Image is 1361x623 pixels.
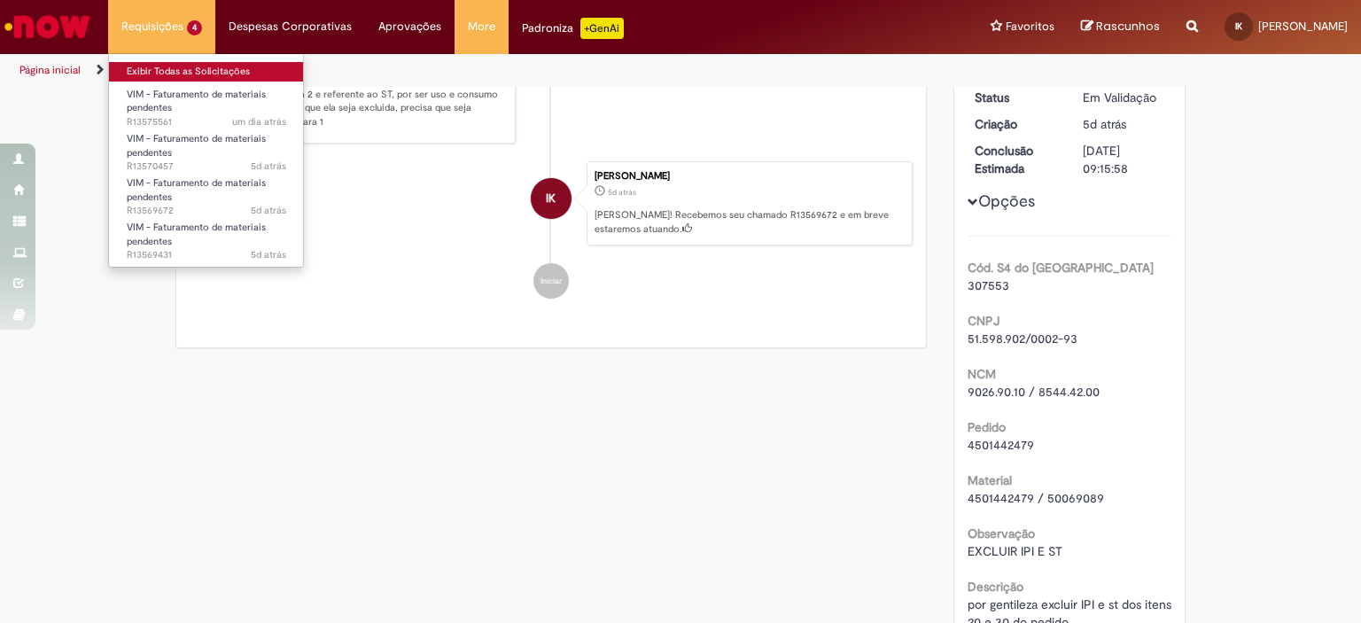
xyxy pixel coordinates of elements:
[251,204,286,217] time: 26/09/2025 10:15:56
[2,9,93,44] img: ServiceNow
[206,61,502,129] p: Corrigir a origem para 2 e referente ao ST, por ser uso e consumo a ST vai manter. Para que ela s...
[968,277,1009,293] span: 307553
[546,177,556,220] span: IK
[531,178,572,219] div: Izabela Kitaka
[608,187,636,198] time: 26/09/2025 10:15:55
[961,89,1070,106] dt: Status
[1235,20,1242,32] span: IK
[127,248,286,262] span: R13569431
[232,115,286,128] span: um dia atrás
[127,160,286,174] span: R13570457
[468,18,495,35] span: More
[378,18,441,35] span: Aprovações
[127,115,286,129] span: R13575561
[127,204,286,218] span: R13569672
[968,472,1012,488] b: Material
[968,490,1104,506] span: 4501442479 / 50069089
[187,20,202,35] span: 4
[968,437,1034,453] span: 4501442479
[595,171,903,182] div: [PERSON_NAME]
[109,129,304,167] a: Aberto R13570457 : VIM - Faturamento de materiais pendentes
[109,218,304,256] a: Aberto R13569431 : VIM - Faturamento de materiais pendentes
[968,260,1154,276] b: Cód. S4 do [GEOGRAPHIC_DATA]
[127,88,266,115] span: VIM - Faturamento de materiais pendentes
[251,204,286,217] span: 5d atrás
[968,419,1006,435] b: Pedido
[109,174,304,212] a: Aberto R13569672 : VIM - Faturamento de materiais pendentes
[229,18,352,35] span: Despesas Corporativas
[961,142,1070,177] dt: Conclusão Estimada
[1258,19,1348,34] span: [PERSON_NAME]
[127,221,266,248] span: VIM - Faturamento de materiais pendentes
[19,63,81,77] a: Página inicial
[968,313,999,329] b: CNPJ
[1006,18,1054,35] span: Favoritos
[968,384,1100,400] span: 9026.90.10 / 8544.42.00
[109,85,304,123] a: Aberto R13575561 : VIM - Faturamento de materiais pendentes
[1083,116,1126,132] span: 5d atrás
[13,54,894,87] ul: Trilhas de página
[1083,115,1165,133] div: 26/09/2025 10:15:55
[608,187,636,198] span: 5d atrás
[595,208,903,236] p: [PERSON_NAME]! Recebemos seu chamado R13569672 e em breve estaremos atuando.
[109,62,304,82] a: Exibir Todas as Solicitações
[108,53,304,268] ul: Requisições
[251,248,286,261] time: 26/09/2025 09:41:21
[251,160,286,173] span: 5d atrás
[251,248,286,261] span: 5d atrás
[121,18,183,35] span: Requisições
[1083,116,1126,132] time: 26/09/2025 10:15:55
[1083,89,1165,106] div: Em Validação
[968,366,996,382] b: NCM
[190,161,913,246] li: Izabela Kitaka
[968,543,1062,559] span: EXCLUIR IPI E ST
[968,579,1023,595] b: Descrição
[580,18,624,39] p: +GenAi
[961,115,1070,133] dt: Criação
[1096,18,1160,35] span: Rascunhos
[968,331,1077,347] span: 51.598.902/0002-93
[968,526,1035,541] b: Observação
[522,18,624,39] div: Padroniza
[232,115,286,128] time: 29/09/2025 10:07:06
[1083,142,1165,177] div: [DATE] 09:15:58
[251,160,286,173] time: 26/09/2025 12:36:09
[127,176,266,204] span: VIM - Faturamento de materiais pendentes
[127,132,266,160] span: VIM - Faturamento de materiais pendentes
[1081,19,1160,35] a: Rascunhos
